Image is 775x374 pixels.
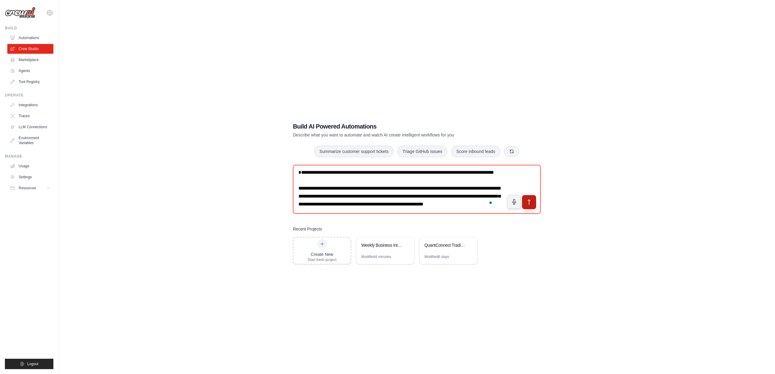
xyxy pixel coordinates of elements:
[7,66,53,76] a: Agents
[5,26,53,31] div: Build
[308,257,337,262] div: Start fresh project
[397,146,447,157] button: Triage GitHub issues
[424,254,449,259] div: Modified 6 days
[314,146,394,157] button: Summarize customer support tickets
[27,361,38,366] span: Logout
[308,251,337,257] div: Create New
[7,33,53,43] a: Automations
[7,77,53,87] a: Tool Registry
[7,161,53,171] a: Usage
[7,183,53,193] button: Resources
[7,55,53,65] a: Marketplace
[5,7,35,19] img: Logo
[5,93,53,98] div: Operate
[7,100,53,110] a: Integrations
[744,345,775,374] iframe: Chat Widget
[361,254,391,259] div: Modified 4 minutes
[7,172,53,182] a: Settings
[5,154,53,159] div: Manage
[424,242,466,248] div: QuantConnect Trading Team
[7,111,53,121] a: Traces
[7,44,53,54] a: Crew Studio
[293,165,541,214] textarea: To enrich screen reader interactions, please activate Accessibility in Grammarly extension settings
[7,122,53,132] a: LLM Connections
[744,345,775,374] div: וידג'ט של צ'אט
[7,133,53,148] a: Environment Variables
[19,186,36,191] span: Resources
[293,226,322,232] h3: Recent Projects
[293,122,498,131] h1: Build AI Powered Automations
[451,146,500,157] button: Score inbound leads
[507,195,521,209] button: Click to speak your automation idea
[361,242,403,248] div: Weekly Business Intelligence Automation
[5,359,53,369] button: Logout
[293,132,498,138] p: Describe what you want to automate and watch AI create intelligent workflows for you
[504,146,519,157] button: Get new suggestions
